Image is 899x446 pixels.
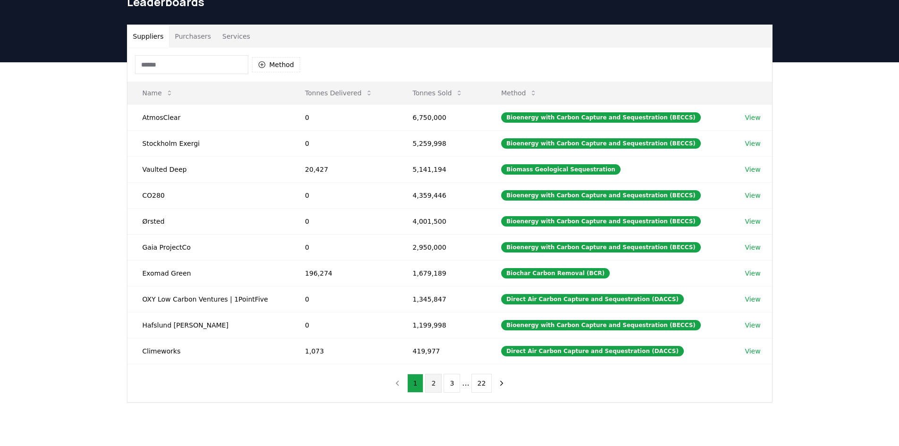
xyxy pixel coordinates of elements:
[127,130,290,156] td: Stockholm Exergi
[501,190,701,201] div: Bioenergy with Carbon Capture and Sequestration (BECCS)
[290,130,397,156] td: 0
[471,374,492,393] button: 22
[501,112,701,123] div: Bioenergy with Carbon Capture and Sequestration (BECCS)
[397,130,486,156] td: 5,259,998
[135,84,181,102] button: Name
[444,374,460,393] button: 3
[501,216,701,227] div: Bioenergy with Carbon Capture and Sequestration (BECCS)
[290,260,397,286] td: 196,274
[501,346,684,356] div: Direct Air Carbon Capture and Sequestration (DACCS)
[252,57,301,72] button: Method
[397,156,486,182] td: 5,141,194
[297,84,380,102] button: Tonnes Delivered
[745,113,760,122] a: View
[127,156,290,182] td: Vaulted Deep
[397,338,486,364] td: 419,977
[127,260,290,286] td: Exomad Green
[501,138,701,149] div: Bioenergy with Carbon Capture and Sequestration (BECCS)
[397,182,486,208] td: 4,359,446
[127,286,290,312] td: OXY Low Carbon Ventures | 1PointFive
[501,164,621,175] div: Biomass Geological Sequestration
[127,234,290,260] td: Gaia ProjectCo
[397,260,486,286] td: 1,679,189
[501,268,610,278] div: Biochar Carbon Removal (BCR)
[501,320,701,330] div: Bioenergy with Carbon Capture and Sequestration (BECCS)
[494,84,545,102] button: Method
[127,104,290,130] td: AtmosClear
[407,374,424,393] button: 1
[290,312,397,338] td: 0
[745,243,760,252] a: View
[405,84,471,102] button: Tonnes Sold
[127,312,290,338] td: Hafslund [PERSON_NAME]
[127,208,290,234] td: Ørsted
[745,217,760,226] a: View
[745,346,760,356] a: View
[290,182,397,208] td: 0
[290,104,397,130] td: 0
[290,234,397,260] td: 0
[397,208,486,234] td: 4,001,500
[745,139,760,148] a: View
[745,165,760,174] a: View
[127,25,169,48] button: Suppliers
[127,338,290,364] td: Climeworks
[425,374,442,393] button: 2
[290,156,397,182] td: 20,427
[217,25,256,48] button: Services
[501,242,701,252] div: Bioenergy with Carbon Capture and Sequestration (BECCS)
[397,234,486,260] td: 2,950,000
[290,338,397,364] td: 1,073
[397,104,486,130] td: 6,750,000
[397,312,486,338] td: 1,199,998
[745,191,760,200] a: View
[169,25,217,48] button: Purchasers
[501,294,684,304] div: Direct Air Carbon Capture and Sequestration (DACCS)
[745,295,760,304] a: View
[745,320,760,330] a: View
[127,182,290,208] td: CO280
[462,378,469,389] li: ...
[397,286,486,312] td: 1,345,847
[745,269,760,278] a: View
[290,208,397,234] td: 0
[290,286,397,312] td: 0
[494,374,510,393] button: next page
